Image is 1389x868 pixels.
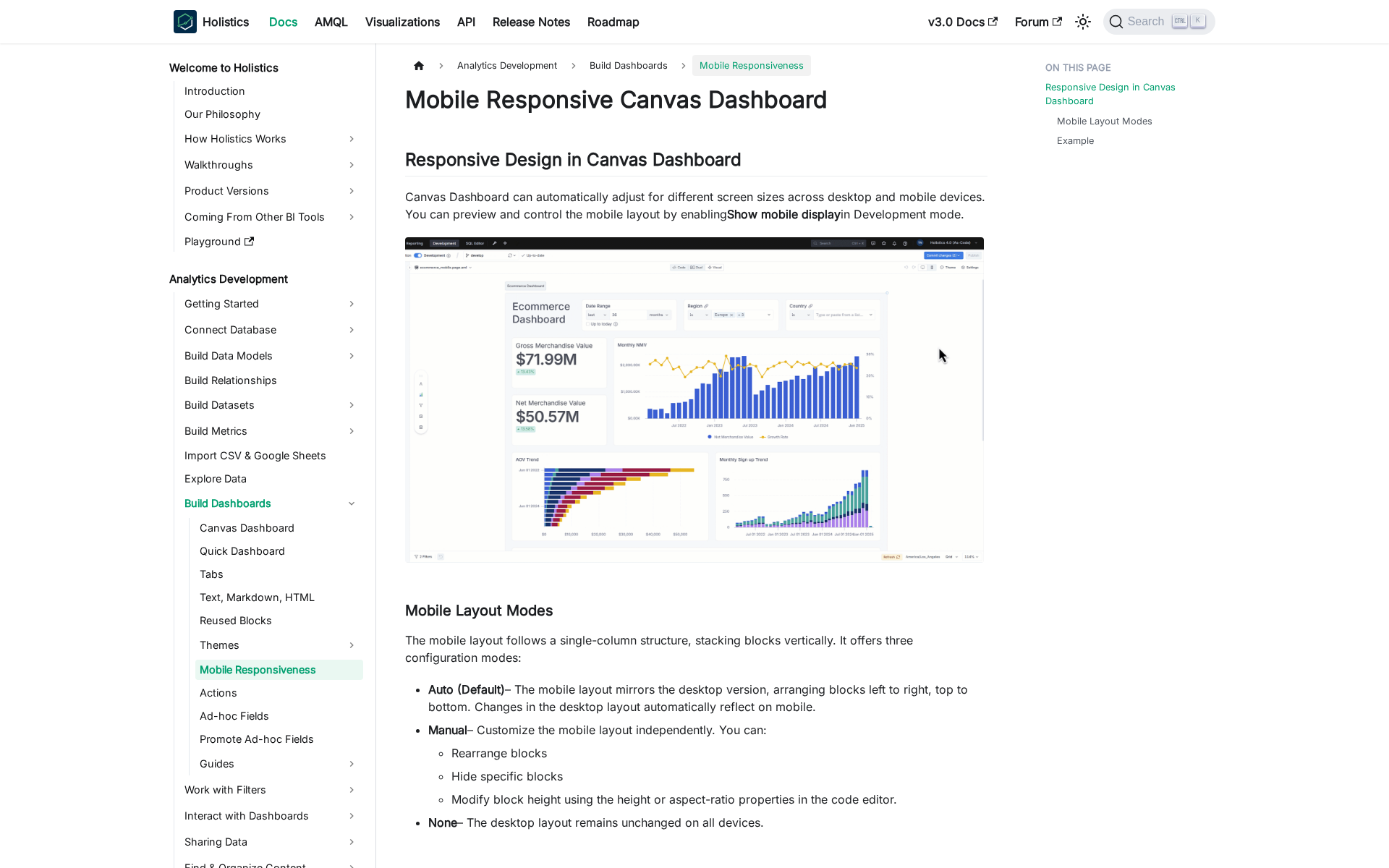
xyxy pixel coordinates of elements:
a: Playground [180,231,363,252]
a: Quick Dashboard [195,541,363,561]
li: – The desktop layout remains unchanged on all devices. [428,814,987,831]
a: Tabs [195,564,363,584]
a: Our Philosophy [180,104,363,124]
a: Roadmap [579,10,648,33]
a: Release Notes [484,10,579,33]
a: Welcome to Holistics [165,58,363,78]
img: Holistics [174,10,197,33]
a: Mobile Layout Modes [1057,114,1152,128]
a: Visualizations [357,10,449,33]
a: How Holistics Works [180,127,363,150]
a: Walkthroughs [180,153,363,176]
p: Canvas Dashboard can automatically adjust for different screen sizes across desktop and mobile de... [405,188,987,223]
a: Reused Blocks [195,610,363,631]
a: Explore Data [180,469,363,489]
a: Build Relationships [180,370,363,391]
a: Introduction [180,81,363,101]
li: – Customize the mobile layout independently. You can: [428,721,987,808]
a: Example [1057,134,1094,148]
a: Work with Filters [180,778,363,801]
a: v3.0 Docs [919,10,1006,33]
nav: Docs sidebar [159,43,376,868]
button: Search (Ctrl+K) [1103,9,1215,35]
span: Mobile Responsiveness [692,55,811,76]
li: – The mobile layout mirrors the desktop version, arranging blocks left to right, top to bottom. C... [428,681,987,715]
a: Analytics Development [165,269,363,289]
a: AMQL [306,10,357,33]
a: Product Versions [180,179,363,203]
a: Build Metrics [180,420,363,443]
a: Interact with Dashboards [180,804,363,827]
a: Import CSV & Google Sheets [180,446,363,466]
strong: Auto (Default) [428,682,505,697]
a: Forum [1006,10,1071,33]
p: The mobile layout follows a single-column structure, stacking blocks vertically. It offers three ... [405,631,987,666]
a: Canvas Dashboard [195,518,363,538]
a: Build Dashboards [180,492,363,515]
a: Coming From Other BI Tools [180,205,363,229]
a: Mobile Responsiveness [195,660,363,680]
a: Sharing Data [180,830,363,854]
h2: Responsive Design in Canvas Dashboard [405,149,987,176]
strong: Manual [428,723,467,737]
a: Getting Started [180,292,363,315]
h1: Mobile Responsive Canvas Dashboard [405,85,987,114]
b: Holistics [203,13,249,30]
a: Build Data Models [180,344,363,367]
img: reporting-show-mobile-display [405,237,984,563]
a: Build Datasets [180,393,363,417]
strong: Show mobile display [727,207,841,221]
a: Themes [195,634,363,657]
a: API [449,10,484,33]
nav: Breadcrumbs [405,55,987,76]
li: Modify block height using the height or aspect-ratio properties in the code editor. [451,791,987,808]
a: Connect Database [180,318,363,341]
kbd: K [1191,14,1205,27]
span: Search [1123,15,1173,28]
a: HolisticsHolistics [174,10,249,33]
span: Build Dashboards [582,55,675,76]
a: Promote Ad-hoc Fields [195,729,363,749]
a: Responsive Design in Canvas Dashboard [1045,80,1207,108]
strong: None [428,815,457,830]
a: Text, Markdown, HTML [195,587,363,608]
a: Docs [260,10,306,33]
a: Guides [195,752,363,775]
a: Ad-hoc Fields [195,706,363,726]
li: Hide specific blocks [451,767,987,785]
h3: Mobile Layout Modes [405,602,987,620]
a: Home page [405,55,433,76]
span: Analytics Development [450,55,564,76]
a: Actions [195,683,363,703]
button: Switch between dark and light mode (currently light mode) [1071,10,1095,33]
li: Rearrange blocks [451,744,987,762]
